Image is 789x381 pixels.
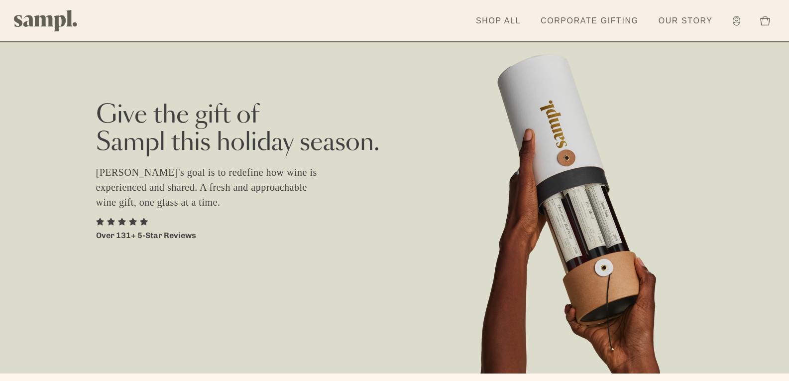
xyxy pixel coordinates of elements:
a: Our Story [654,10,718,32]
a: Shop All [471,10,526,32]
img: Sampl logo [14,10,78,31]
h2: Give the gift of Sampl this holiday season. [96,102,693,157]
p: Over 131+ 5-Star Reviews [96,230,196,242]
a: Corporate Gifting [536,10,644,32]
p: [PERSON_NAME]'s goal is to redefine how wine is experienced and shared. A fresh and approachable ... [96,165,330,210]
